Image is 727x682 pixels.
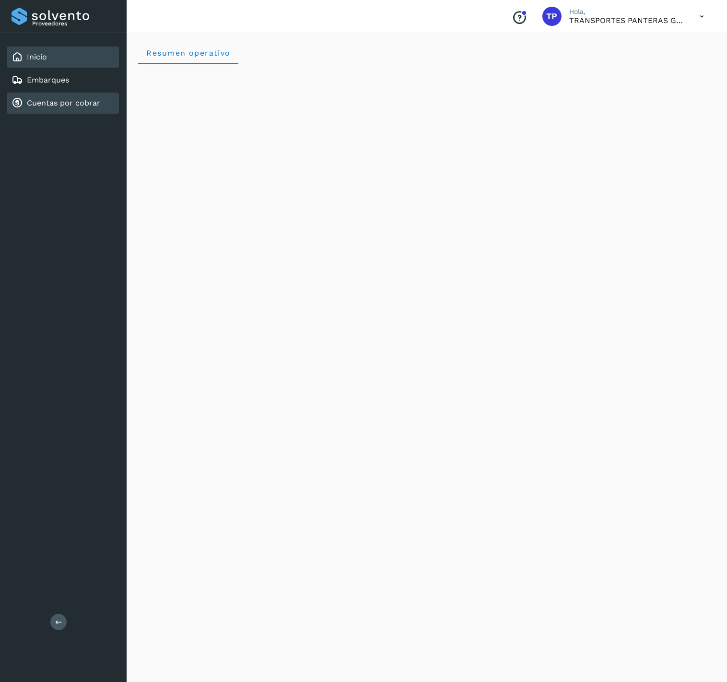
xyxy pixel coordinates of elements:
[569,8,684,16] p: Hola,
[569,16,684,25] p: TRANSPORTES PANTERAS GAPO S.A. DE C.V.
[7,93,119,114] div: Cuentas por cobrar
[32,20,115,27] p: Proveedores
[27,75,69,84] a: Embarques
[27,52,47,61] a: Inicio
[146,48,231,58] span: Resumen operativo
[27,98,100,107] a: Cuentas por cobrar
[7,70,119,91] div: Embarques
[7,47,119,68] div: Inicio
